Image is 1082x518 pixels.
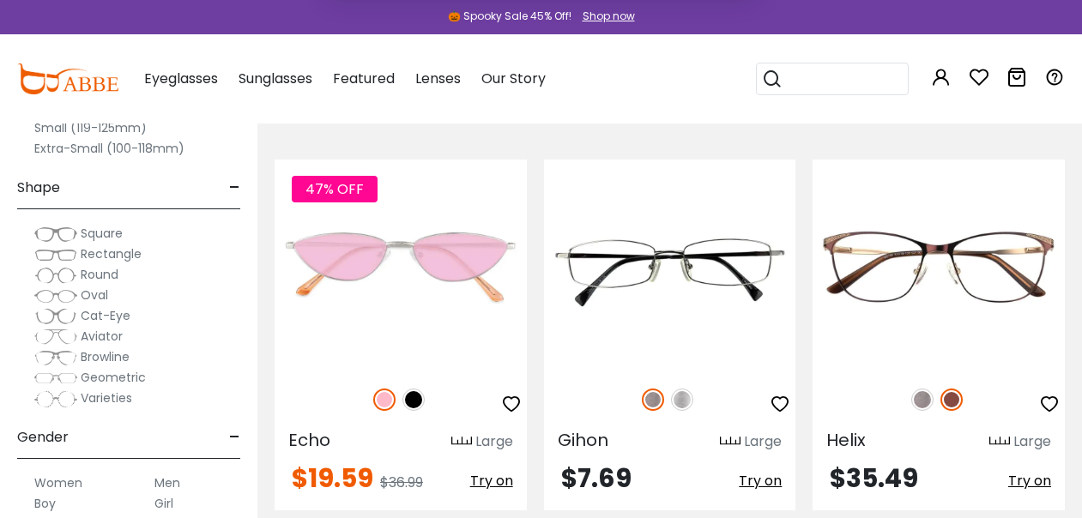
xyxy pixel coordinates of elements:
img: Silver [671,388,693,411]
img: Browline.png [34,349,77,366]
span: Rectangle [81,245,142,262]
span: Gender [17,417,69,458]
img: Rectangle.png [34,246,77,263]
label: Men [154,473,180,493]
span: Round [81,266,118,283]
img: size ruler [720,436,740,449]
img: Pink Echo - Metal ,Adjust Nose Pads [275,160,527,370]
button: Later [537,89,614,132]
img: Brown Helix - Metal ,Adjust Nose Pads [813,160,1065,370]
button: Subscribe [625,89,734,132]
span: Aviator [81,328,123,345]
div: Large [1013,431,1051,452]
img: Pink [373,388,396,411]
img: Square.png [34,226,77,243]
span: $35.49 [830,460,918,497]
span: Shape [17,167,60,208]
span: 47% OFF [292,176,378,202]
span: - [229,167,240,208]
div: Subscribe to our notifications for the latest news and updates. You can disable anytime. [416,21,735,60]
label: Boy [34,493,56,514]
label: Girl [154,493,173,514]
img: Round.png [34,267,77,284]
img: Black [402,388,425,411]
img: Cat-Eye.png [34,308,77,325]
img: Oval.png [34,287,77,304]
span: Square [81,225,123,242]
button: Try on [739,466,782,497]
label: Women [34,473,82,493]
img: Varieties.png [34,390,77,408]
span: Helix [826,428,866,452]
span: Try on [1008,471,1051,491]
span: $7.69 [561,460,632,497]
img: Gun [911,388,934,411]
span: - [229,417,240,458]
img: size ruler [989,436,1010,449]
img: Geometric.png [34,370,77,387]
img: Gun [642,388,664,411]
span: Browline [81,348,130,365]
span: $19.59 [292,460,373,497]
span: Oval [81,286,108,304]
span: Echo [288,428,330,452]
span: Try on [470,471,513,491]
img: Aviator.png [34,328,77,346]
img: Brown [940,388,963,411]
span: Cat-Eye [81,307,130,324]
span: $36.99 [380,473,423,492]
span: Try on [739,471,782,491]
span: Geometric [81,369,146,386]
div: Large [744,431,782,452]
span: Varieties [81,389,132,407]
img: Gun Gihon - Metal ,Adjust Nose Pads [544,160,796,370]
img: size ruler [451,436,472,449]
img: notification icon [348,21,416,89]
span: Gihon [558,428,608,452]
button: Try on [1008,466,1051,497]
div: Large [475,431,513,452]
button: Try on [470,466,513,497]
